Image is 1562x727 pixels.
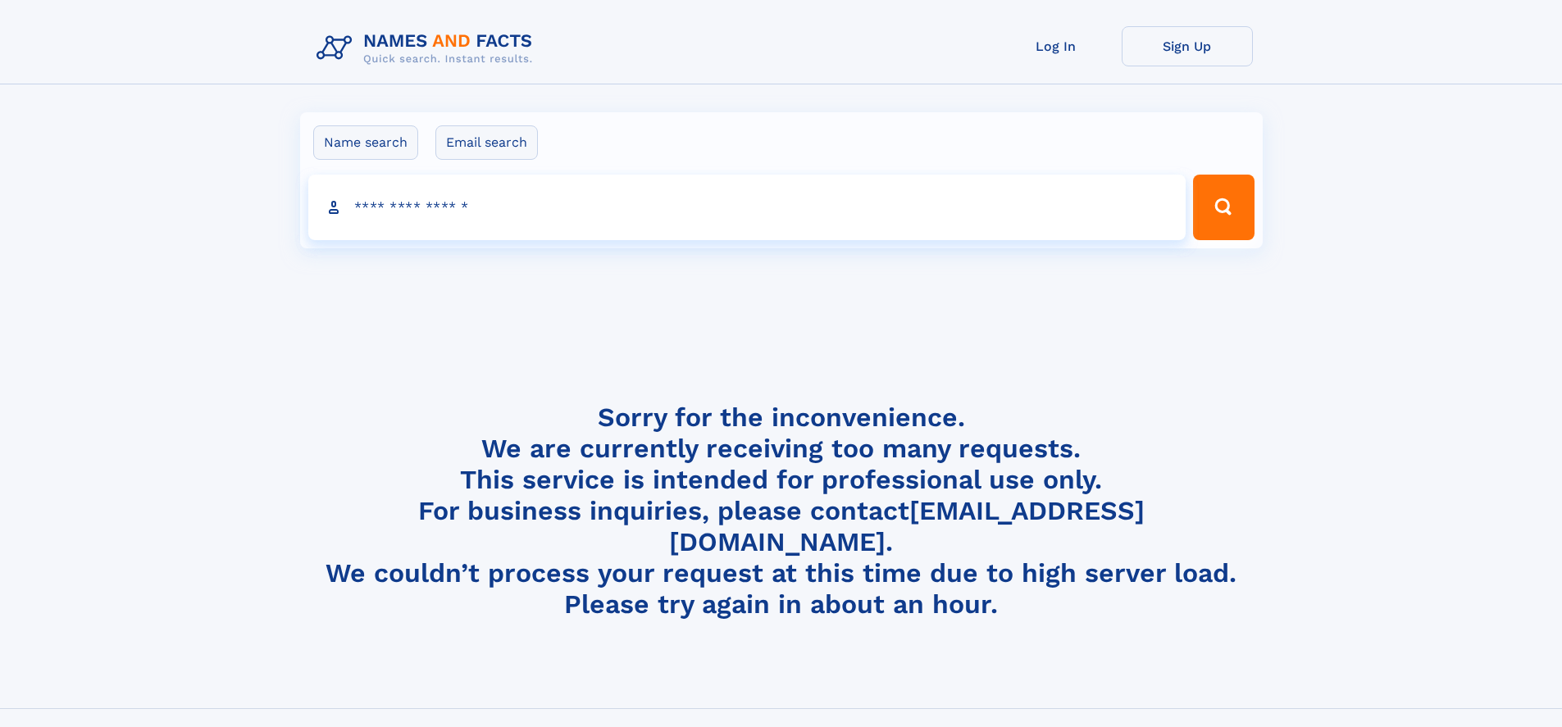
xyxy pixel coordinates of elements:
[310,26,546,70] img: Logo Names and Facts
[1122,26,1253,66] a: Sign Up
[435,125,538,160] label: Email search
[310,402,1253,620] h4: Sorry for the inconvenience. We are currently receiving too many requests. This service is intend...
[308,175,1186,240] input: search input
[313,125,418,160] label: Name search
[1193,175,1254,240] button: Search Button
[669,495,1145,557] a: [EMAIL_ADDRESS][DOMAIN_NAME]
[990,26,1122,66] a: Log In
